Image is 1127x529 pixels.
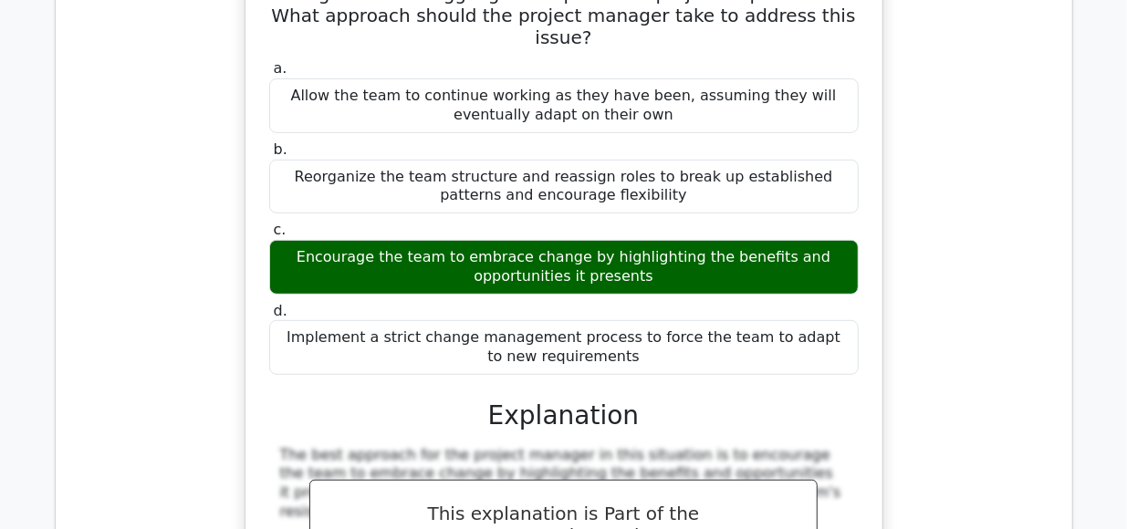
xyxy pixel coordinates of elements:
[269,240,859,295] div: Encourage the team to embrace change by highlighting the benefits and opportunities it presents
[280,400,848,431] h3: Explanation
[269,160,859,214] div: Reorganize the team structure and reassign roles to break up established patterns and encourage f...
[274,302,287,319] span: d.
[269,78,859,133] div: Allow the team to continue working as they have been, assuming they will eventually adapt on thei...
[274,59,287,77] span: a.
[269,320,859,375] div: Implement a strict change management process to force the team to adapt to new requirements
[274,221,287,238] span: c.
[274,140,287,158] span: b.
